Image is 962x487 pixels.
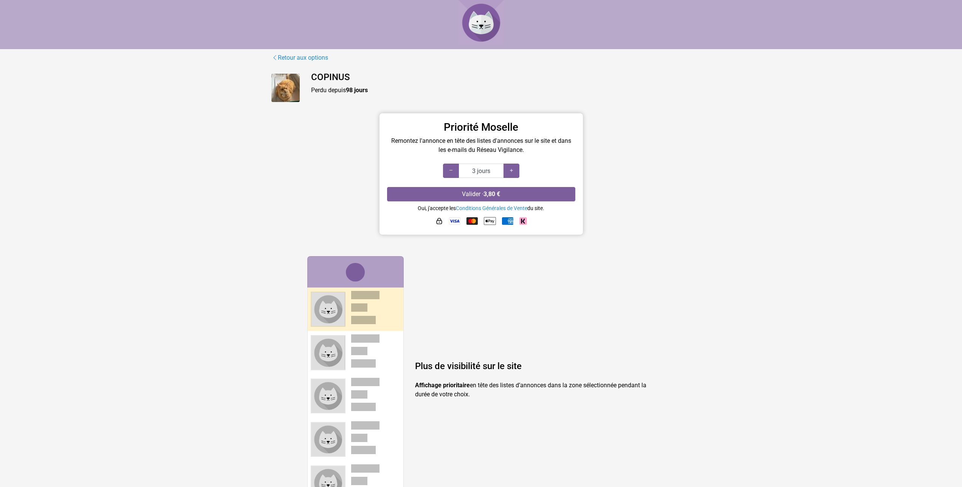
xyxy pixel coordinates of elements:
img: Visa [449,217,460,225]
button: Valider ·3,80 € [387,187,575,201]
small: Oui, j'accepte les du site. [418,205,544,211]
img: American Express [502,217,513,225]
img: Mastercard [466,217,478,225]
img: Klarna [519,217,527,225]
strong: 3,80 € [483,190,500,198]
p: Perdu depuis [311,86,691,95]
h3: Priorité Moselle [387,121,575,134]
h4: Plus de visibilité sur le site [415,361,655,372]
p: Remontez l'annonce en tête des listes d'annonces sur le site et dans les e-mails du Réseau Vigila... [387,136,575,155]
h4: COPINUS [311,72,691,83]
a: Conditions Générales de Vente [456,205,527,211]
img: Apple Pay [484,215,496,227]
strong: 98 jours [346,87,368,94]
a: Retour aux options [271,53,328,63]
p: en tête des listes d’annonces dans la zone sélectionnée pendant la durée de votre choix. [415,381,655,399]
img: HTTPS : paiement sécurisé [435,217,443,225]
strong: Affichage prioritaire [415,382,470,389]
